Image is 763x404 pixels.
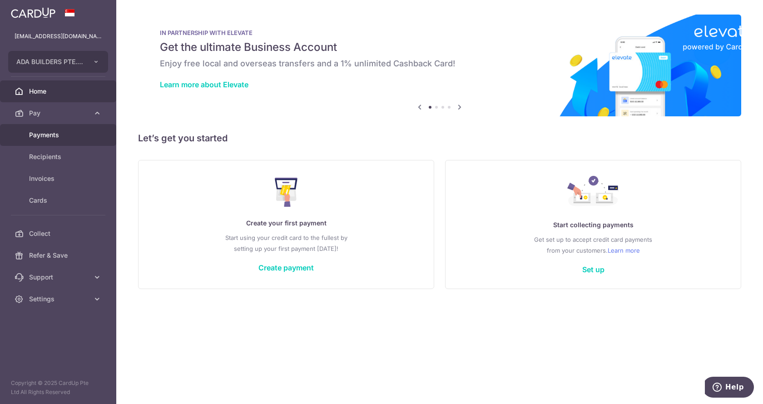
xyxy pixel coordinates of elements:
[160,29,719,36] p: IN PARTNERSHIP WITH ELEVATE
[15,32,102,41] p: [EMAIL_ADDRESS][DOMAIN_NAME]
[138,15,741,116] img: Renovation banner
[275,178,298,207] img: Make Payment
[705,377,754,399] iframe: Opens a widget where you can find more information
[29,251,89,260] span: Refer & Save
[157,232,416,254] p: Start using your credit card to the fullest by setting up your first payment [DATE]!
[160,58,719,69] h6: Enjoy free local and overseas transfers and a 1% unlimited Cashback Card!
[29,174,89,183] span: Invoices
[258,263,314,272] a: Create payment
[11,7,55,18] img: CardUp
[464,219,723,230] p: Start collecting payments
[29,152,89,161] span: Recipients
[582,265,604,274] a: Set up
[138,131,741,145] h5: Let’s get you started
[29,130,89,140] span: Payments
[567,176,619,209] img: Collect Payment
[29,109,89,118] span: Pay
[157,218,416,229] p: Create your first payment
[29,273,89,282] span: Support
[608,245,640,256] a: Learn more
[29,87,89,96] span: Home
[160,40,719,55] h5: Get the ultimate Business Account
[8,51,108,73] button: ADA BUILDERS PTE. LTD.
[29,229,89,238] span: Collect
[160,80,248,89] a: Learn more about Elevate
[464,234,723,256] p: Get set up to accept credit card payments from your customers.
[29,196,89,205] span: Cards
[16,57,84,66] span: ADA BUILDERS PTE. LTD.
[29,294,89,304] span: Settings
